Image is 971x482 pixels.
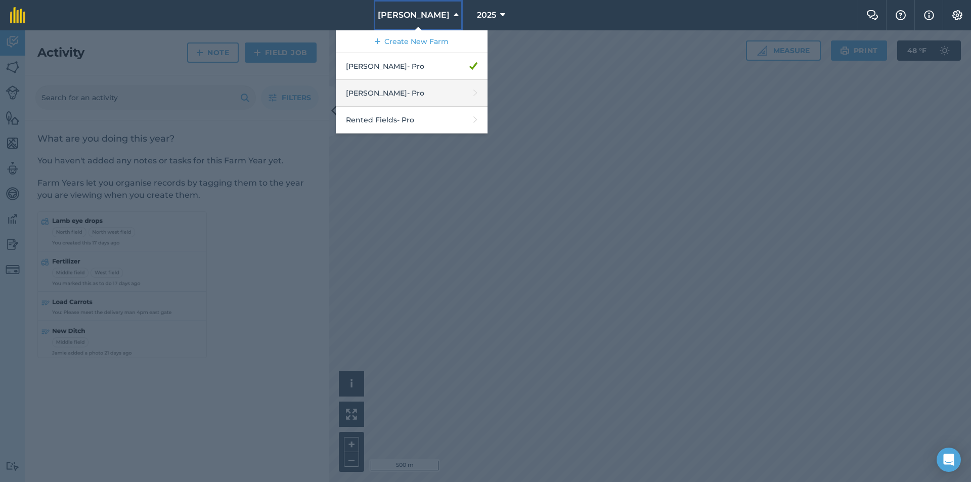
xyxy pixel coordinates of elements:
[866,10,878,20] img: Two speech bubbles overlapping with the left bubble in the forefront
[477,9,496,21] span: 2025
[378,9,450,21] span: [PERSON_NAME]
[951,10,963,20] img: A cog icon
[336,30,488,53] a: Create New Farm
[937,448,961,472] div: Open Intercom Messenger
[924,9,934,21] img: svg+xml;base64,PHN2ZyB4bWxucz0iaHR0cDovL3d3dy53My5vcmcvMjAwMC9zdmciIHdpZHRoPSIxNyIgaGVpZ2h0PSIxNy...
[336,53,488,80] a: [PERSON_NAME]- Pro
[336,107,488,134] a: Rented Fields- Pro
[895,10,907,20] img: A question mark icon
[10,7,25,23] img: fieldmargin Logo
[336,80,488,107] a: [PERSON_NAME]- Pro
